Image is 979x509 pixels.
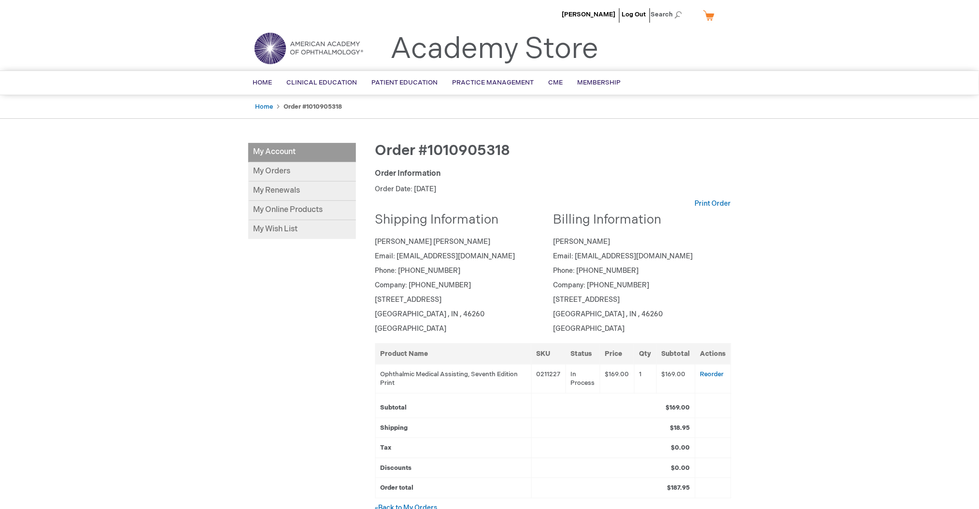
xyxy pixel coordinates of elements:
strong: Tax [381,444,392,452]
a: My Orders [248,162,356,182]
a: [PERSON_NAME] [562,11,616,18]
span: Patient Education [372,79,438,86]
p: Order Date: [DATE] [375,184,731,194]
a: My Renewals [248,182,356,201]
th: Subtotal [656,343,695,364]
a: My Online Products [248,201,356,220]
span: Phone: [PHONE_NUMBER] [375,267,461,275]
a: Print Order [695,199,731,209]
span: [GEOGRAPHIC_DATA] [375,325,447,333]
span: Company: [PHONE_NUMBER] [553,281,649,289]
span: [STREET_ADDRESS] [553,296,620,304]
td: 1 [634,364,656,393]
span: [STREET_ADDRESS] [375,296,442,304]
span: Order #1010905318 [375,142,511,159]
strong: $0.00 [671,444,690,452]
div: Order Information [375,169,731,180]
strong: Subtotal [381,404,407,411]
a: Reorder [700,370,724,378]
th: Status [566,343,600,364]
span: Email: [EMAIL_ADDRESS][DOMAIN_NAME] [375,252,515,260]
h2: Billing Information [553,213,724,227]
span: Company: [PHONE_NUMBER] [375,281,471,289]
span: Home [253,79,272,86]
strong: Discounts [381,464,412,472]
span: [PERSON_NAME] [PERSON_NAME] [375,238,491,246]
span: Phone: [PHONE_NUMBER] [553,267,638,275]
span: Membership [578,79,621,86]
span: Clinical Education [287,79,357,86]
span: Email: [EMAIL_ADDRESS][DOMAIN_NAME] [553,252,693,260]
strong: Order total [381,484,414,492]
strong: $169.00 [666,404,690,411]
a: My Wish List [248,220,356,239]
td: 0211227 [531,364,566,393]
span: Search [651,5,688,24]
a: Academy Store [391,32,599,67]
strong: Order #1010905318 [284,103,342,111]
a: Log Out [622,11,646,18]
th: SKU [531,343,566,364]
span: Practice Management [453,79,534,86]
span: [PERSON_NAME] [553,238,610,246]
th: Actions [695,343,731,364]
strong: $187.95 [667,484,690,492]
th: Qty [634,343,656,364]
strong: $18.95 [670,424,690,432]
strong: $0.00 [671,464,690,472]
span: [GEOGRAPHIC_DATA] , IN , 46260 [375,310,485,318]
h2: Shipping Information [375,213,546,227]
span: [GEOGRAPHIC_DATA] [553,325,624,333]
td: $169.00 [600,364,634,393]
span: CME [549,79,563,86]
th: Price [600,343,634,364]
th: Product Name [375,343,531,364]
td: In Process [566,364,600,393]
strong: Shipping [381,424,408,432]
span: [GEOGRAPHIC_DATA] , IN , 46260 [553,310,663,318]
td: $169.00 [656,364,695,393]
td: Ophthalmic Medical Assisting, Seventh Edition Print [375,364,531,393]
a: Home [255,103,273,111]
